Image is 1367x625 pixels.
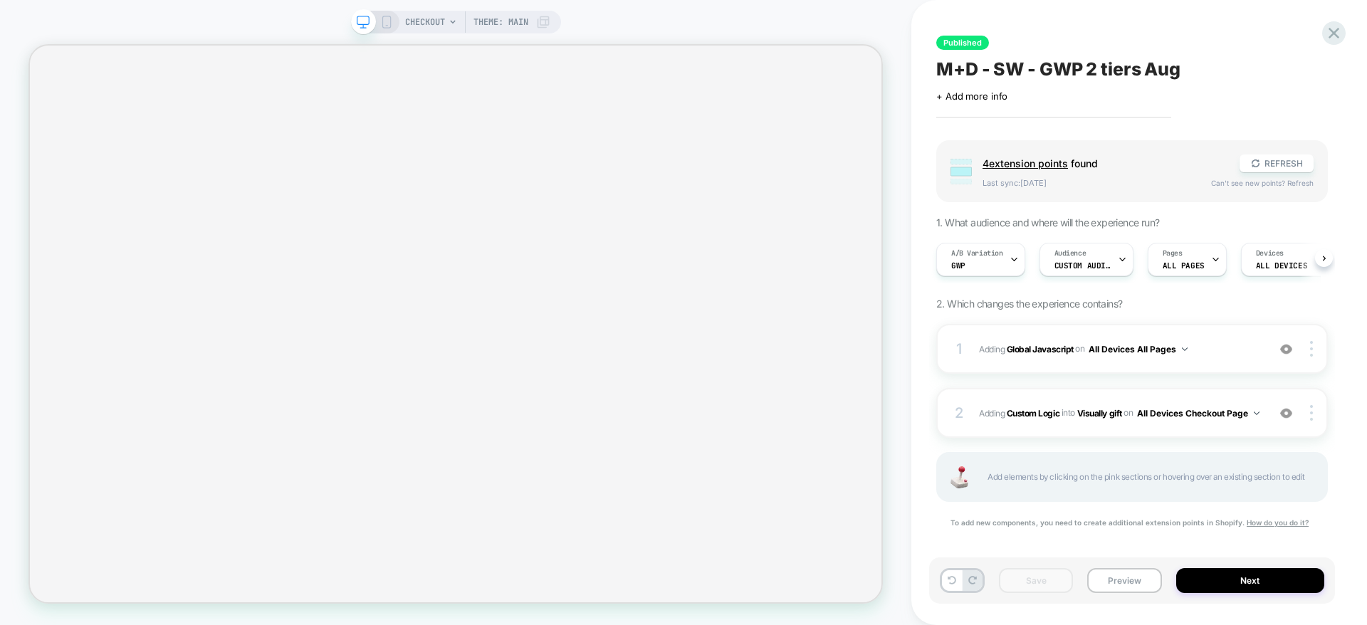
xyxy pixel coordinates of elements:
[473,11,528,33] span: Theme: MAIN
[1256,261,1307,271] span: ALL DEVICES
[1163,261,1205,271] span: ALL PAGES
[1256,248,1284,258] span: Devices
[983,157,1225,169] span: found
[936,216,1159,229] span: 1. What audience and where will the experience run?
[951,261,965,271] span: Gwp
[1310,405,1313,421] img: close
[999,568,1073,593] button: Save
[1087,568,1161,593] button: Preview
[983,178,1197,188] span: Last sync: [DATE]
[1182,347,1188,351] img: down arrow
[1310,341,1313,357] img: close
[936,58,1180,80] span: M+D - SW - GWP 2 tiers Aug
[1280,407,1292,419] img: crossed eye
[1062,407,1075,418] span: INTO
[945,466,973,488] img: Joystick
[952,336,966,362] div: 1
[1247,518,1309,527] u: How do you do it?
[1054,261,1111,271] span: Custom Audience
[936,90,1007,102] span: + Add more info
[1137,404,1259,422] button: All Devices Checkout Page
[979,340,1260,358] span: Adding
[1077,407,1122,418] span: Visually gift
[1254,411,1259,415] img: down arrow
[1007,343,1074,354] b: Global Javascript
[1054,248,1086,258] span: Audience
[1280,343,1292,355] img: crossed eye
[1211,179,1314,187] span: Can't see new points? Refresh
[1176,568,1325,593] button: Next
[1124,405,1133,421] span: on
[983,157,1068,169] span: 4 extension point s
[936,298,1122,310] span: 2. Which changes the experience contains?
[936,36,989,50] span: Published
[1089,340,1188,358] button: All Devices All Pages
[405,11,445,33] span: CHECKOUT
[1075,341,1084,357] span: on
[951,248,1003,258] span: A/B Variation
[1163,248,1183,258] span: Pages
[936,516,1328,529] div: To add new components, you need to create additional extension points in Shopify.
[979,407,1059,418] span: Adding
[988,469,1312,485] span: Add elements by clicking on the pink sections or hovering over an existing section to edit
[1007,407,1059,418] b: Custom Logic
[1240,154,1314,172] button: REFRESH
[952,400,966,426] div: 2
